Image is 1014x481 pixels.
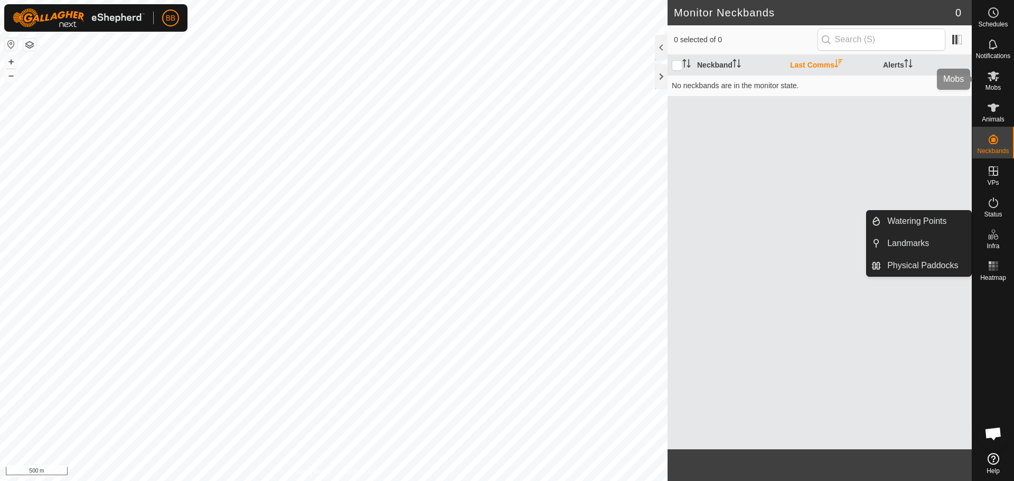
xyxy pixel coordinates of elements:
[987,180,999,186] span: VPs
[668,75,972,96] td: No neckbands are in the monitor state.
[5,55,17,68] button: +
[5,38,17,51] button: Reset Map
[5,69,17,82] button: –
[674,34,818,45] span: 0 selected of 0
[984,211,1002,218] span: Status
[972,449,1014,478] a: Help
[867,255,971,276] li: Physical Paddocks
[881,233,971,254] a: Landmarks
[693,55,786,76] th: Neckband
[867,233,971,254] li: Landmarks
[682,61,691,69] p-sorticon: Activate to sort
[733,61,741,69] p-sorticon: Activate to sort
[292,467,332,477] a: Privacy Policy
[13,8,145,27] img: Gallagher Logo
[867,211,971,232] li: Watering Points
[977,148,1009,154] span: Neckbands
[955,5,961,21] span: 0
[834,61,843,69] p-sorticon: Activate to sort
[786,55,879,76] th: Last Comms
[887,259,958,272] span: Physical Paddocks
[976,53,1010,59] span: Notifications
[982,116,1004,122] span: Animals
[344,467,375,477] a: Contact Us
[674,6,955,19] h2: Monitor Neckbands
[23,39,36,51] button: Map Layers
[881,255,971,276] a: Physical Paddocks
[904,61,913,69] p-sorticon: Activate to sort
[881,211,971,232] a: Watering Points
[985,84,1001,91] span: Mobs
[980,275,1006,281] span: Heatmap
[978,21,1008,27] span: Schedules
[987,243,999,249] span: Infra
[887,237,929,250] span: Landmarks
[879,55,972,76] th: Alerts
[166,13,176,24] span: BB
[978,418,1009,449] a: Open chat
[818,29,945,51] input: Search (S)
[987,468,1000,474] span: Help
[887,215,946,228] span: Watering Points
